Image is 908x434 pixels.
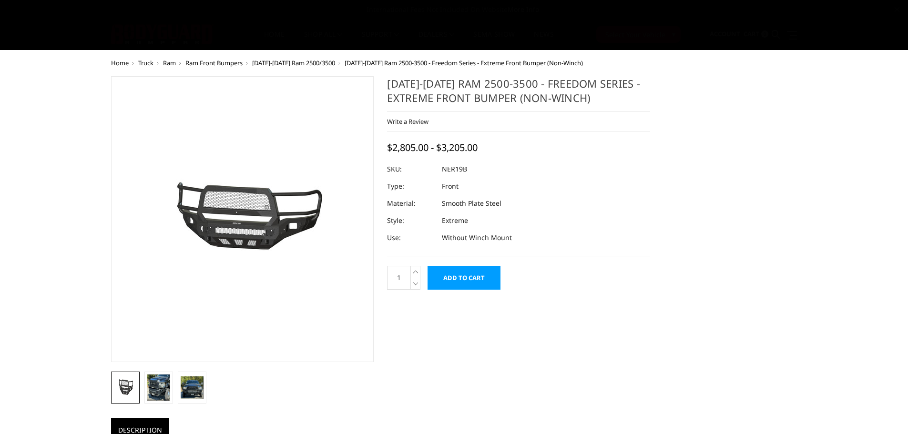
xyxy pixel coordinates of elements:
[111,24,214,44] img: BODYGUARD BUMPERS
[442,229,512,246] dd: Without Winch Mount
[362,31,399,50] a: Support
[147,374,170,401] img: 2019-2025 Ram 2500-3500 - Freedom Series - Extreme Front Bumper (Non-Winch)
[508,5,539,14] a: More Info
[264,31,285,50] a: Home
[418,31,455,50] a: Dealers
[138,59,153,67] a: Truck
[442,161,467,178] dd: NER19B
[534,31,553,50] a: News
[596,26,681,43] button: Select Your Vehicle
[387,229,435,246] dt: Use:
[123,163,361,275] img: 2019-2025 Ram 2500-3500 - Freedom Series - Extreme Front Bumper (Non-Winch)
[387,117,428,126] a: Write a Review
[114,374,137,401] img: 2019-2025 Ram 2500-3500 - Freedom Series - Extreme Front Bumper (Non-Winch)
[387,76,650,112] h1: [DATE]-[DATE] Ram 2500-3500 - Freedom Series - Extreme Front Bumper (Non-Winch)
[185,59,243,67] a: Ram Front Bumpers
[252,59,335,67] a: [DATE]-[DATE] Ram 2500/3500
[442,195,501,212] dd: Smooth Plate Steel
[304,31,343,50] a: shop all
[672,29,675,39] span: ▾
[744,21,768,47] a: Cart 0
[605,30,665,40] span: Select Your Vehicle
[473,31,515,50] a: SEMA Show
[345,59,583,67] span: [DATE]-[DATE] Ram 2500-3500 - Freedom Series - Extreme Front Bumper (Non-Winch)
[111,76,374,362] a: 2019-2025 Ram 2500-3500 - Freedom Series - Extreme Front Bumper (Non-Winch)
[442,178,459,195] dd: Front
[428,266,500,290] input: Add to Cart
[442,212,468,229] dd: Extreme
[387,195,435,212] dt: Material:
[761,30,768,38] span: 0
[710,21,740,47] a: Account
[163,59,176,67] a: Ram
[111,59,129,67] a: Home
[387,161,435,178] dt: SKU:
[387,141,478,154] span: $2,805.00 - $3,205.00
[387,178,435,195] dt: Type:
[710,30,740,38] span: Account
[744,30,760,38] span: Cart
[387,212,435,229] dt: Style:
[181,376,204,399] img: 2019-2025 Ram 2500-3500 - Freedom Series - Extreme Front Bumper (Non-Winch)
